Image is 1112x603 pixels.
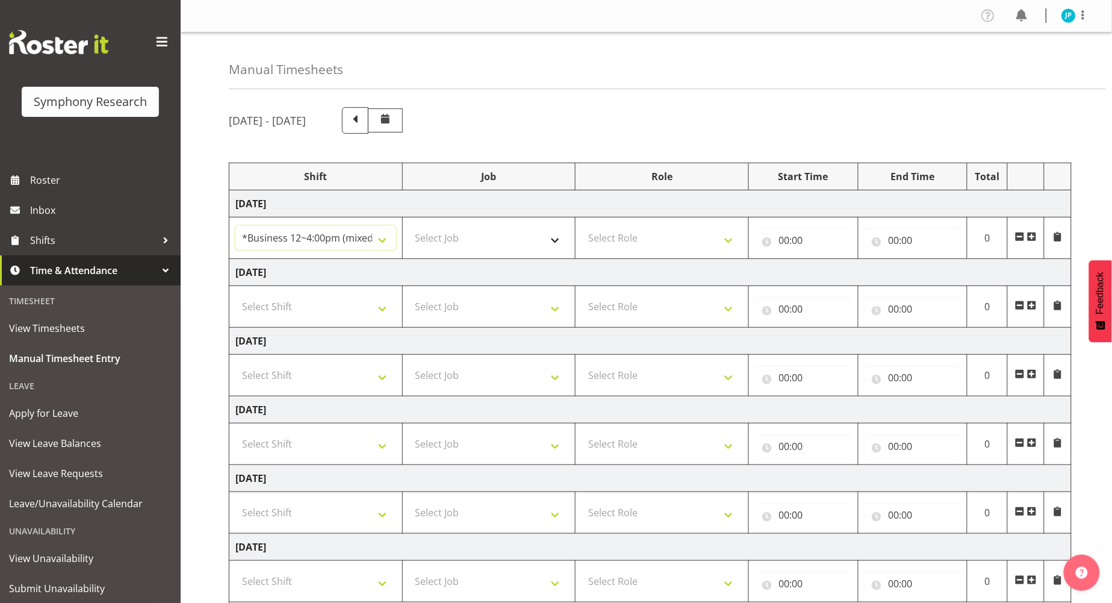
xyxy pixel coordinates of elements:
[865,228,961,252] input: Click to select...
[865,297,961,321] input: Click to select...
[1076,567,1088,579] img: help-xxl-2.png
[1089,260,1112,342] button: Feedback - Show survey
[582,169,742,184] div: Role
[9,464,172,483] span: View Leave Requests
[974,169,1001,184] div: Total
[755,434,852,458] input: Click to select...
[409,169,570,184] div: Job
[9,434,172,452] span: View Leave Balances
[229,396,1072,423] td: [DATE]
[3,543,178,573] a: View Unavailability
[3,489,178,519] a: Leave/Unavailability Calendar
[9,319,172,337] span: View Timesheets
[865,366,961,390] input: Click to select...
[755,228,852,252] input: Click to select...
[9,349,172,367] span: Manual Timesheet Entry
[865,572,961,596] input: Click to select...
[1095,272,1106,314] span: Feedback
[229,259,1072,286] td: [DATE]
[755,169,852,184] div: Start Time
[34,93,147,111] div: Symphony Research
[9,495,172,513] span: Leave/Unavailability Calendar
[229,328,1072,355] td: [DATE]
[968,423,1008,465] td: 0
[755,297,852,321] input: Click to select...
[3,373,178,398] div: Leave
[755,503,852,527] input: Click to select...
[9,580,172,598] span: Submit Unavailability
[3,343,178,373] a: Manual Timesheet Entry
[30,171,175,189] span: Roster
[3,313,178,343] a: View Timesheets
[9,404,172,422] span: Apply for Leave
[30,261,157,280] span: Time & Attendance
[235,169,396,184] div: Shift
[229,63,343,77] h4: Manual Timesheets
[865,169,961,184] div: End Time
[229,114,306,127] h5: [DATE] - [DATE]
[229,534,1072,561] td: [DATE]
[968,286,1008,328] td: 0
[30,201,175,219] span: Inbox
[968,561,1008,602] td: 0
[3,458,178,489] a: View Leave Requests
[3,519,178,543] div: Unavailability
[968,355,1008,396] td: 0
[755,366,852,390] input: Click to select...
[968,217,1008,259] td: 0
[3,289,178,313] div: Timesheet
[968,492,1008,534] td: 0
[30,231,157,249] span: Shifts
[9,30,108,54] img: Rosterit website logo
[865,503,961,527] input: Click to select...
[755,572,852,596] input: Click to select...
[865,434,961,458] input: Click to select...
[9,549,172,567] span: View Unavailability
[229,465,1072,492] td: [DATE]
[3,428,178,458] a: View Leave Balances
[3,398,178,428] a: Apply for Leave
[1061,8,1076,23] img: jake-pringle11873.jpg
[229,190,1072,217] td: [DATE]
